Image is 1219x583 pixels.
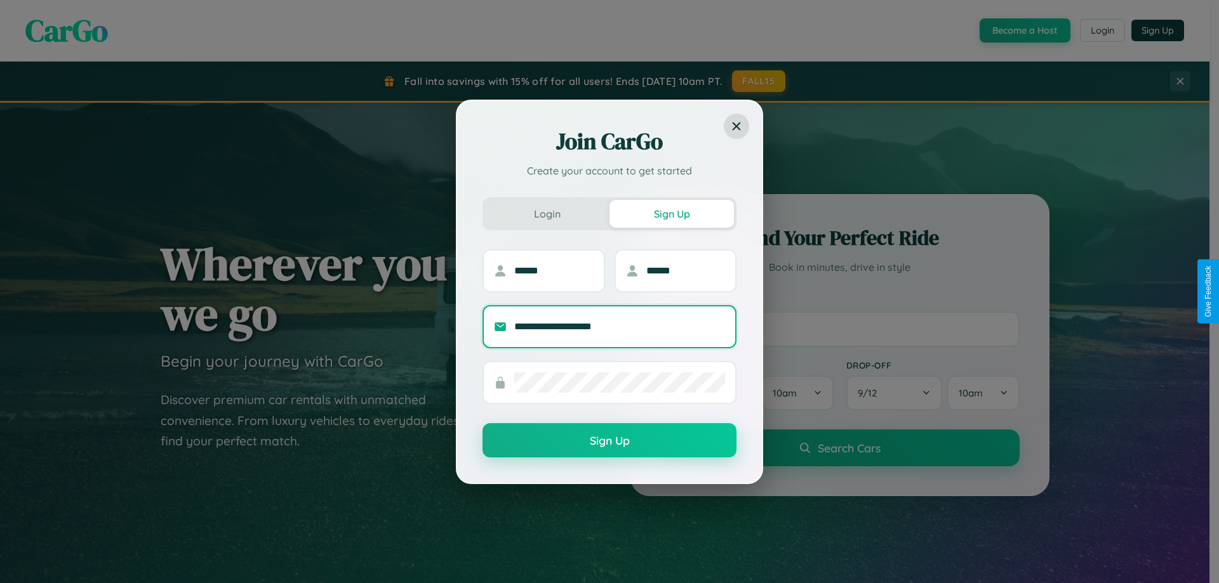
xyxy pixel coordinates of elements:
h2: Join CarGo [483,126,736,157]
button: Login [485,200,609,228]
p: Create your account to get started [483,163,736,178]
button: Sign Up [609,200,734,228]
button: Sign Up [483,423,736,457]
div: Give Feedback [1204,266,1213,317]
